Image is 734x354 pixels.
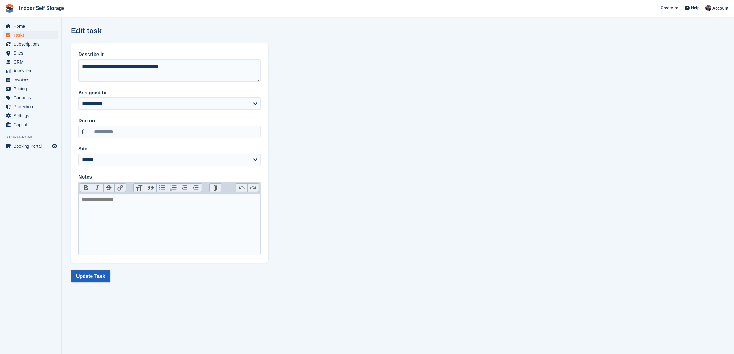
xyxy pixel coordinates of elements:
label: Describe it [78,51,261,58]
a: Indoor Self Storage [17,3,67,13]
button: Decrease Level [179,184,191,192]
a: menu [3,49,58,57]
a: menu [3,142,58,150]
span: Invoices [14,76,51,84]
img: Sandra Pomeroy [705,5,711,11]
label: Site [78,145,261,153]
a: menu [3,31,58,39]
a: Preview store [51,142,58,150]
span: Help [691,5,700,11]
a: menu [3,76,58,84]
img: stora-icon-8386f47178a22dfd0bd8f6a31ec36ba5ce8667c1dd55bd0f319d3a0aa187defe.svg [5,4,14,13]
span: Analytics [14,67,51,75]
button: Attach Files [210,184,221,192]
button: Bold [80,184,92,192]
a: menu [3,111,58,120]
button: Undo [236,184,247,192]
button: Update Task [71,270,110,282]
span: Sites [14,49,51,57]
span: CRM [14,58,51,66]
span: Tasks [14,31,51,39]
label: Notes [78,173,261,181]
span: Home [14,22,51,31]
span: Capital [14,120,51,129]
a: menu [3,120,58,129]
span: Account [712,5,728,11]
button: Link [114,184,126,192]
span: Subscriptions [14,40,51,48]
label: Due on [78,117,261,125]
button: Italic [92,184,103,192]
a: menu [3,102,58,111]
a: menu [3,93,58,102]
span: Booking Portal [14,142,51,150]
button: Quote [145,184,156,192]
span: Storefront [6,134,61,140]
button: Heading [134,184,145,192]
a: menu [3,22,58,31]
span: Coupons [14,93,51,102]
a: menu [3,40,58,48]
button: Increase Level [191,184,202,192]
h1: Edit task [71,27,102,35]
button: Bullets [156,184,168,192]
a: menu [3,67,58,75]
span: Create [661,5,673,11]
span: Pricing [14,84,51,93]
label: Assigned to [78,89,261,97]
span: Protection [14,102,51,111]
span: Settings [14,111,51,120]
button: Redo [247,184,259,192]
button: Numbers [168,184,179,192]
button: Strikethrough [103,184,115,192]
a: menu [3,84,58,93]
a: menu [3,58,58,66]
